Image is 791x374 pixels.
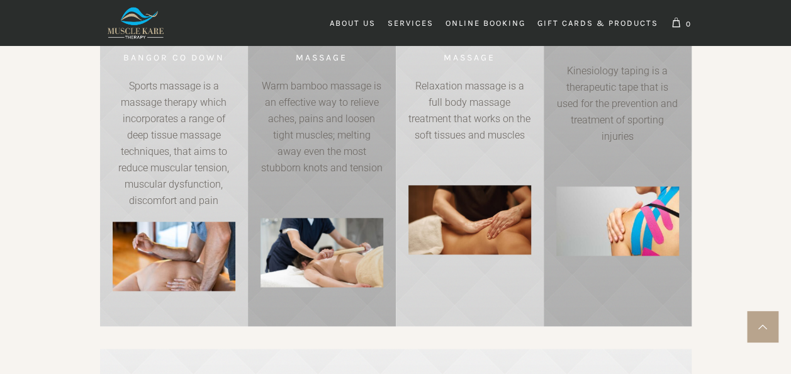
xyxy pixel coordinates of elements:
a: About Us [324,11,381,36]
span: Online Booking [446,18,525,28]
a: Gift Cards & Products [532,11,664,36]
span: About Us [330,18,376,28]
span: Services [388,18,434,28]
a: Online Booking [440,11,531,36]
span: Gift Cards & Products [537,18,658,28]
a: Services [382,11,439,36]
